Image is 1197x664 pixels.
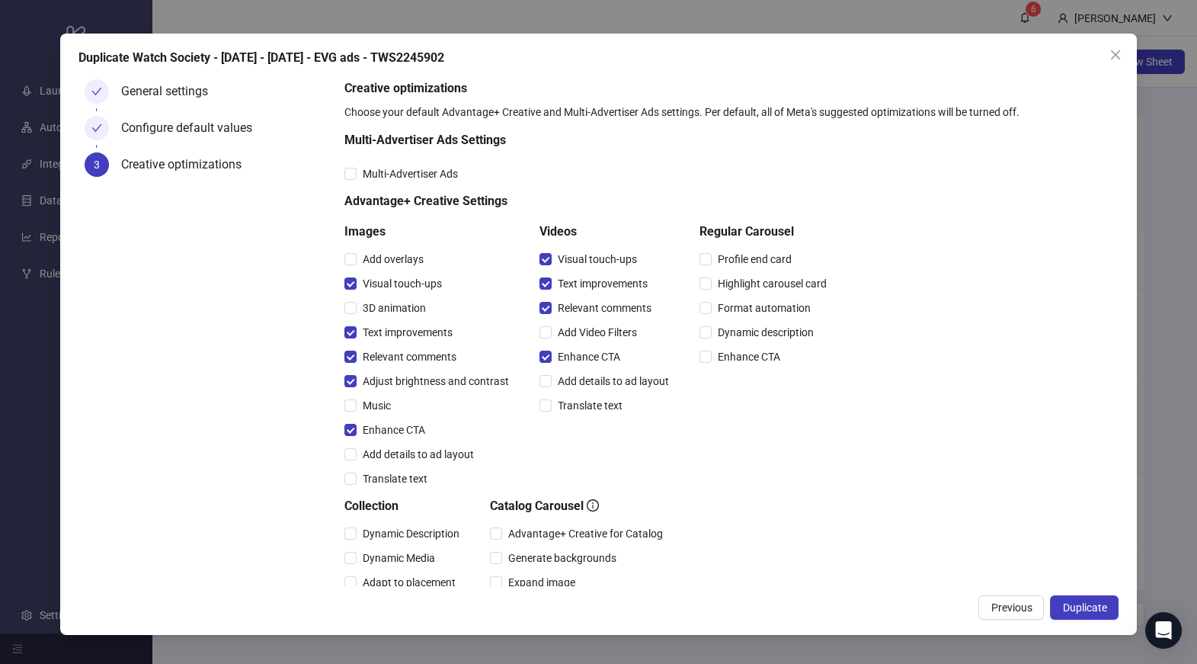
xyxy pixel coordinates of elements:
[1109,49,1122,61] span: close
[502,574,581,591] span: Expand image
[121,116,264,140] div: Configure default values
[539,223,675,241] h5: Videos
[699,223,833,241] h5: Regular Carousel
[121,79,220,104] div: General settings
[344,131,833,149] h5: Multi-Advertiser Ads Settings
[502,550,623,566] span: Generate backgrounds
[552,275,654,292] span: Text improvements
[1145,612,1182,649] div: Open Intercom Messenger
[552,397,629,414] span: Translate text
[552,300,658,316] span: Relevant comments
[357,251,430,268] span: Add overlays
[357,165,464,182] span: Multi-Advertiser Ads
[357,470,434,487] span: Translate text
[502,525,669,542] span: Advantage+ Creative for Catalog
[1050,595,1119,620] button: Duplicate
[357,574,462,591] span: Adapt to placement
[344,104,1112,120] div: Choose your default Advantage+ Creative and Multi-Advertiser Ads settings. Per default, all of Me...
[357,324,459,341] span: Text improvements
[712,275,833,292] span: Highlight carousel card
[344,223,515,241] h5: Images
[978,595,1044,620] button: Previous
[552,251,643,268] span: Visual touch-ups
[344,192,833,210] h5: Advantage+ Creative Settings
[357,348,462,365] span: Relevant comments
[357,397,397,414] span: Music
[712,251,798,268] span: Profile end card
[1103,43,1128,67] button: Close
[94,159,100,171] span: 3
[344,79,1112,98] h5: Creative optimizations
[552,324,643,341] span: Add Video Filters
[357,373,515,390] span: Adjust brightness and contrast
[78,49,1119,67] div: Duplicate Watch Society - [DATE] - [DATE] - EVG ads - TWS2245902
[712,324,820,341] span: Dynamic description
[91,86,102,97] span: check
[91,123,102,133] span: check
[490,497,669,515] h5: Catalog Carousel
[357,525,466,542] span: Dynamic Description
[357,275,448,292] span: Visual touch-ups
[121,152,254,177] div: Creative optimizations
[357,550,441,566] span: Dynamic Media
[552,373,675,390] span: Add details to ad layout
[552,348,626,365] span: Enhance CTA
[712,348,786,365] span: Enhance CTA
[357,300,432,316] span: 3D animation
[712,300,817,316] span: Format automation
[991,601,1032,614] span: Previous
[587,499,599,512] span: info-circle
[344,497,466,515] h5: Collection
[1062,601,1106,614] span: Duplicate
[357,446,480,463] span: Add details to ad layout
[357,422,431,438] span: Enhance CTA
